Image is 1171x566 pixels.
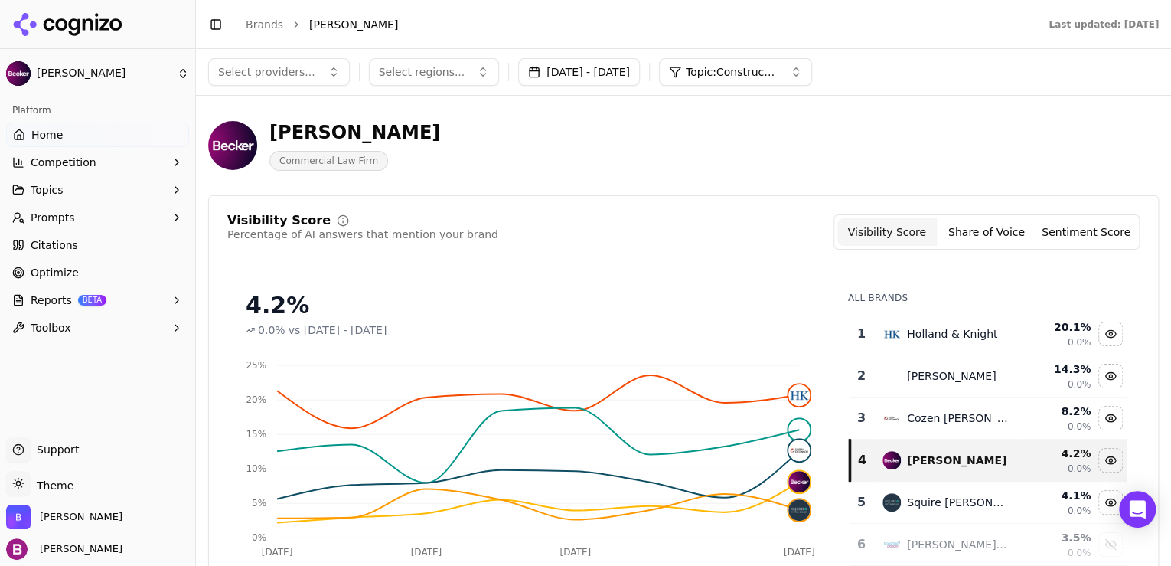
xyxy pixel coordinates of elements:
[882,367,901,385] img: duane morris
[6,123,189,147] a: Home
[850,398,1127,440] tr: 3cozen o'connorCozen [PERSON_NAME]8.2%0.0%Hide cozen o'connor data
[6,505,122,529] button: Open organization switcher
[269,151,388,171] span: Commercial Law Firm
[6,98,189,123] div: Platform
[1068,336,1091,348] span: 0.0%
[31,265,79,280] span: Optimize
[882,535,901,554] img: troutman pepper
[227,214,331,227] div: Visibility Score
[411,547,442,558] tspan: [DATE]
[907,453,1006,468] div: [PERSON_NAME]
[686,64,778,80] span: Topic: Construction law
[246,18,283,31] a: Brands
[31,442,79,457] span: Support
[856,493,867,512] div: 5
[857,451,867,469] div: 4
[788,471,810,492] img: becker
[6,178,189,202] button: Topics
[6,505,31,529] img: Becker
[246,292,817,319] div: 4.2%
[788,384,810,406] img: holland & knight
[882,493,901,512] img: squire patton boggs
[850,440,1127,482] tr: 4becker[PERSON_NAME]4.2%0.0%Hide becker data
[31,237,78,253] span: Citations
[788,499,810,521] img: squire patton boggs
[1098,322,1123,346] button: Hide holland & knight data
[31,320,71,335] span: Toolbox
[37,67,171,80] span: [PERSON_NAME]
[246,17,1018,32] nav: breadcrumb
[1049,18,1159,31] div: Last updated: [DATE]
[907,368,996,384] div: [PERSON_NAME]
[850,355,1127,398] tr: 2duane morris[PERSON_NAME]14.3%0.0%Hide duane morris data
[1020,530,1091,545] div: 3.5 %
[784,547,815,558] tspan: [DATE]
[1020,404,1091,419] div: 8.2 %
[1119,491,1156,528] div: Open Intercom Messenger
[1020,362,1091,377] div: 14.3 %
[1020,488,1091,503] div: 4.1 %
[258,322,285,338] span: 0.0%
[850,482,1127,524] tr: 5squire patton boggsSquire [PERSON_NAME] [PERSON_NAME]4.1%0.0%Hide squire patton boggs data
[6,538,122,560] button: Open user button
[269,120,440,145] div: [PERSON_NAME]
[6,205,189,230] button: Prompts
[850,313,1127,355] tr: 1holland & knightHolland & Knight20.1%0.0%Hide holland & knight data
[218,64,315,80] span: Select providers...
[788,419,810,440] img: duane morris
[1068,378,1091,391] span: 0.0%
[1068,463,1091,475] span: 0.0%
[882,325,901,343] img: holland & knight
[907,537,1008,552] div: [PERSON_NAME] Pepper
[6,288,189,312] button: ReportsBETA
[31,293,72,308] span: Reports
[246,429,266,440] tspan: 15%
[31,210,75,225] span: Prompts
[1098,490,1123,515] button: Hide squire patton boggs data
[848,292,1127,304] div: All Brands
[788,440,810,461] img: cozen o'connor
[40,510,122,524] span: Becker
[31,479,73,492] span: Theme
[1098,448,1123,473] button: Hide becker data
[34,542,122,556] span: [PERSON_NAME]
[937,218,1036,246] button: Share of Voice
[1068,420,1091,433] span: 0.0%
[1020,319,1091,335] div: 20.1 %
[6,538,28,560] img: Becker
[1020,446,1091,461] div: 4.2 %
[78,295,106,306] span: BETA
[907,495,1008,510] div: Squire [PERSON_NAME] [PERSON_NAME]
[559,547,591,558] tspan: [DATE]
[1098,364,1123,388] button: Hide duane morris data
[262,547,293,558] tspan: [DATE]
[907,411,1008,426] div: Cozen [PERSON_NAME]
[227,227,498,242] div: Percentage of AI answers that mention your brand
[837,218,937,246] button: Visibility Score
[252,498,266,509] tspan: 5%
[1036,218,1136,246] button: Sentiment Score
[309,17,398,32] span: [PERSON_NAME]
[208,121,257,170] img: Becker
[379,64,465,80] span: Select regions...
[1068,505,1091,517] span: 0.0%
[246,394,266,405] tspan: 20%
[850,524,1127,566] tr: 6troutman pepper[PERSON_NAME] Pepper3.5%0.0%Show troutman pepper data
[246,463,266,474] tspan: 10%
[1098,532,1123,557] button: Show troutman pepper data
[856,367,867,385] div: 2
[31,155,96,170] span: Competition
[882,409,901,427] img: cozen o'connor
[31,127,63,142] span: Home
[1068,547,1091,559] span: 0.0%
[6,61,31,86] img: Becker
[6,150,189,175] button: Competition
[856,409,867,427] div: 3
[6,316,189,340] button: Toolbox
[252,532,266,543] tspan: 0%
[289,322,387,338] span: vs [DATE] - [DATE]
[246,360,266,371] tspan: 25%
[856,535,867,554] div: 6
[907,326,997,342] div: Holland & Knight
[1098,406,1123,430] button: Hide cozen o'connor data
